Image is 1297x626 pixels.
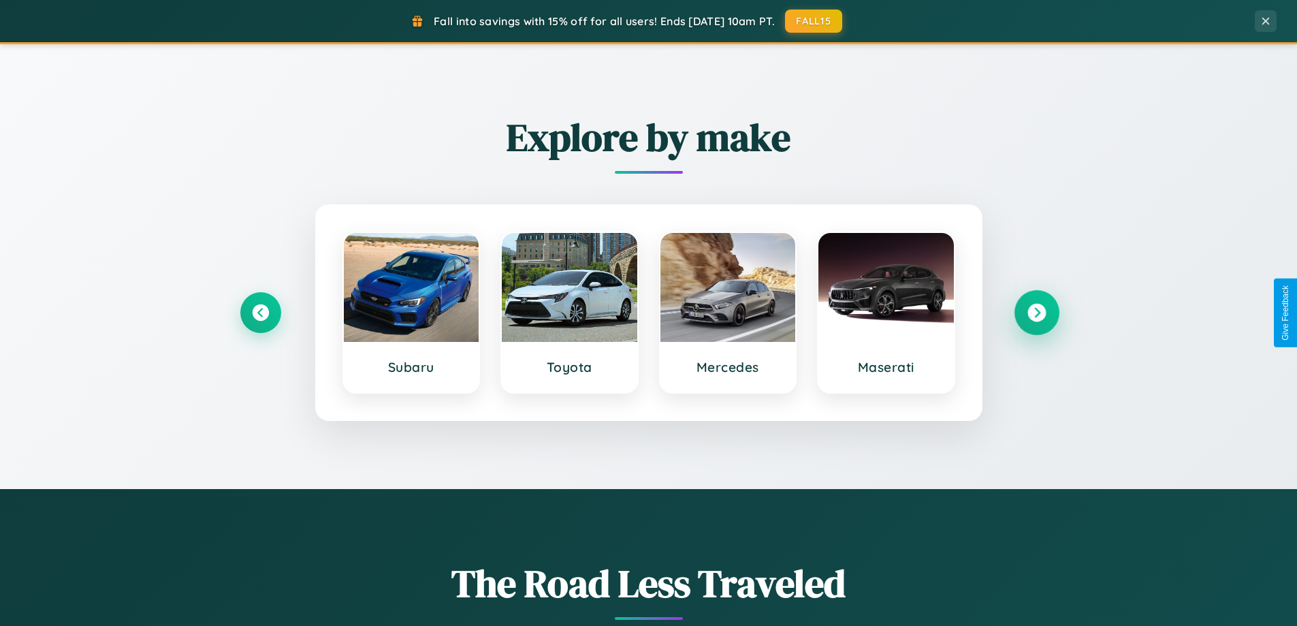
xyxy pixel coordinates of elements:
[240,111,1057,163] h2: Explore by make
[674,359,782,375] h3: Mercedes
[357,359,466,375] h3: Subaru
[832,359,940,375] h3: Maserati
[1281,285,1290,341] div: Give Feedback
[434,14,775,28] span: Fall into savings with 15% off for all users! Ends [DATE] 10am PT.
[785,10,842,33] button: FALL15
[515,359,624,375] h3: Toyota
[240,557,1057,610] h1: The Road Less Traveled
